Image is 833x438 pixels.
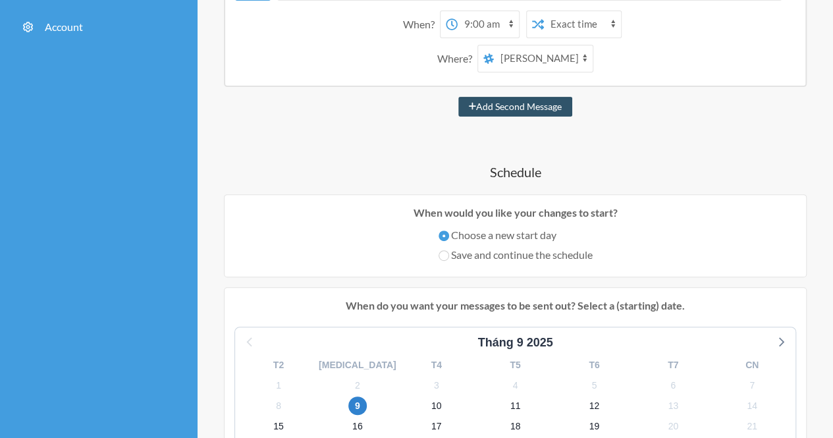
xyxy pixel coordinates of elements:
div: CN [712,355,792,375]
span: Thứ Năm, 9 tháng 10, 2025 [348,397,367,415]
span: Chủ Nhật, 12 tháng 10, 2025 [585,397,603,415]
span: Thứ Bảy, 4 tháng 10, 2025 [506,376,524,395]
span: Thứ Sáu, 10 tháng 10, 2025 [427,397,446,415]
input: Save and continue the schedule [439,250,449,261]
span: Thứ Bảy, 11 tháng 10, 2025 [506,397,524,415]
div: [MEDICAL_DATA] [318,355,397,375]
div: T5 [476,355,555,375]
span: Thứ Sáu, 17 tháng 10, 2025 [427,418,446,436]
span: Thứ Năm, 2 tháng 10, 2025 [348,376,367,395]
input: Choose a new start day [439,231,449,241]
h4: Schedule [224,163,807,181]
span: Thứ Hai, 6 tháng 10, 2025 [664,376,682,395]
span: Thứ Tư, 1 tháng 10, 2025 [269,376,288,395]
span: Thứ Ba, 7 tháng 10, 2025 [743,376,761,395]
div: Tháng 9 2025 [472,334,558,352]
label: Choose a new start day [439,227,593,243]
label: Save and continue the schedule [439,247,593,263]
div: Where? [437,45,477,72]
span: Chủ Nhật, 19 tháng 10, 2025 [585,418,603,436]
button: Add Second Message [458,97,572,117]
p: When would you like your changes to start? [234,205,796,221]
div: T6 [554,355,633,375]
span: Thứ Năm, 16 tháng 10, 2025 [348,418,367,436]
span: Thứ Hai, 13 tháng 10, 2025 [664,397,682,415]
a: Account [10,13,188,41]
div: T7 [633,355,712,375]
div: T4 [397,355,476,375]
span: Chủ Nhật, 5 tháng 10, 2025 [585,376,603,395]
span: Thứ Hai, 20 tháng 10, 2025 [664,418,682,436]
span: Thứ Bảy, 18 tháng 10, 2025 [506,418,524,436]
span: Account [45,20,83,33]
span: Thứ Ba, 14 tháng 10, 2025 [743,397,761,415]
div: T2 [239,355,318,375]
span: Thứ Sáu, 3 tháng 10, 2025 [427,376,446,395]
p: When do you want your messages to be sent out? Select a (starting) date. [234,298,796,314]
span: Thứ Tư, 8 tháng 10, 2025 [269,397,288,415]
div: When? [403,11,440,38]
span: Thứ Ba, 21 tháng 10, 2025 [743,418,761,436]
span: Thứ Tư, 15 tháng 10, 2025 [269,418,288,436]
